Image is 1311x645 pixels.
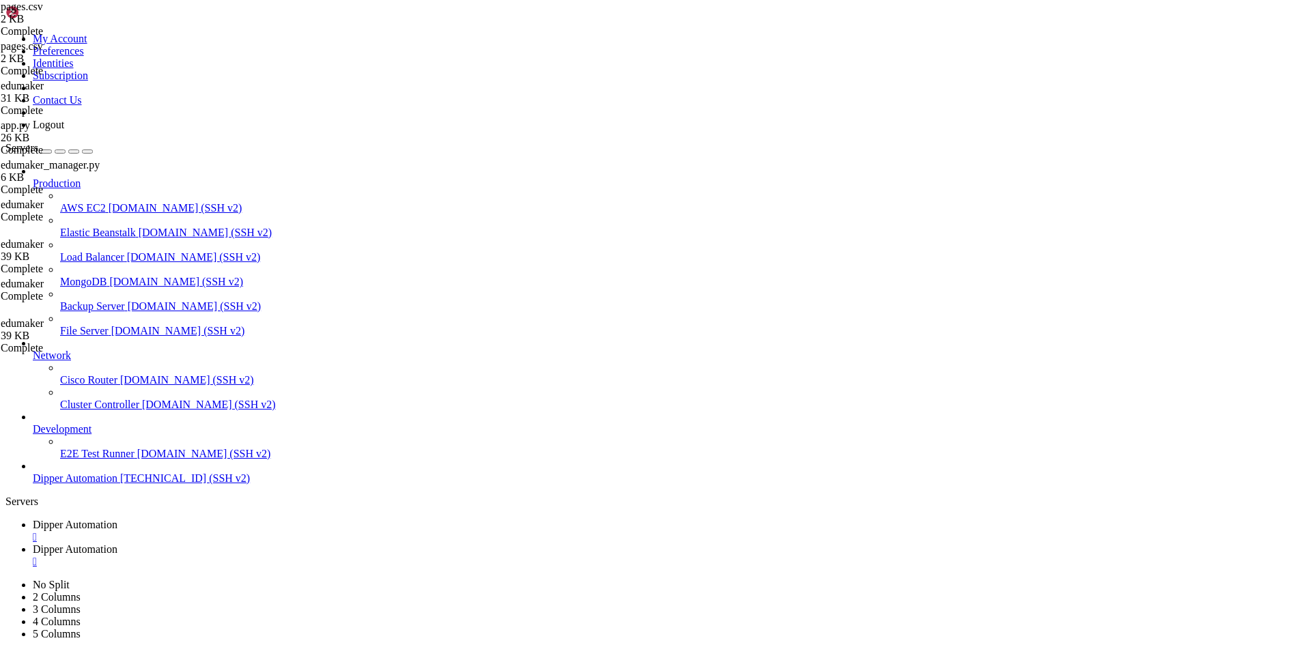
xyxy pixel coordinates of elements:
[1,290,137,302] div: Complete
[1,104,137,117] div: Complete
[1,25,137,38] div: Complete
[1,330,137,342] div: 39 KB
[1,199,44,210] span: edumaker
[1,317,44,329] span: edumaker
[1,65,137,77] div: Complete
[1,238,137,263] span: edumaker
[1,80,137,104] span: edumaker
[1,1,137,25] span: pages.csv
[1,342,137,354] div: Complete
[1,263,137,275] div: Complete
[1,278,44,289] span: edumaker
[1,119,30,131] span: app.py
[1,317,137,342] span: edumaker
[1,92,137,104] div: 31 KB
[1,132,137,144] div: 26 KB
[1,80,44,91] span: edumaker
[1,159,137,184] span: edumaker_manager.py
[1,119,137,144] span: app.py
[1,40,43,52] span: pages.csv
[1,250,137,263] div: 39 KB
[1,13,137,25] div: 2 KB
[1,238,44,250] span: edumaker
[1,211,137,223] div: Complete
[1,1,43,12] span: pages.csv
[1,53,137,65] div: 2 KB
[1,171,137,184] div: 6 KB
[1,40,137,65] span: pages.csv
[1,159,100,171] span: edumaker_manager.py
[1,184,137,196] div: Complete
[1,144,137,156] div: Complete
